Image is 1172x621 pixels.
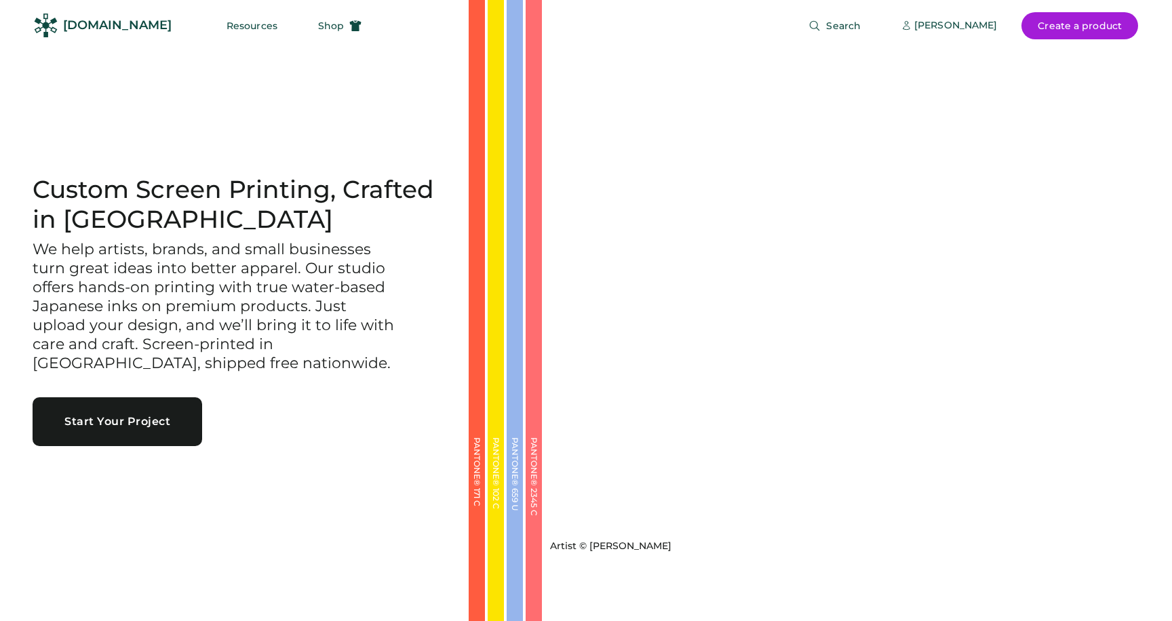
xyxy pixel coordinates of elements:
[914,19,997,33] div: [PERSON_NAME]
[33,397,202,446] button: Start Your Project
[302,12,378,39] button: Shop
[318,21,344,31] span: Shop
[792,12,877,39] button: Search
[1021,12,1138,39] button: Create a product
[34,14,58,37] img: Rendered Logo - Screens
[210,12,294,39] button: Resources
[530,437,538,573] div: PANTONE® 2345 C
[550,540,671,553] div: Artist © [PERSON_NAME]
[545,534,671,553] a: Artist © [PERSON_NAME]
[492,437,500,573] div: PANTONE® 102 C
[33,240,399,373] h3: We help artists, brands, and small businesses turn great ideas into better apparel. Our studio of...
[473,437,481,573] div: PANTONE® 171 C
[33,175,436,235] h1: Custom Screen Printing, Crafted in [GEOGRAPHIC_DATA]
[63,17,172,34] div: [DOMAIN_NAME]
[511,437,519,573] div: PANTONE® 659 U
[826,21,861,31] span: Search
